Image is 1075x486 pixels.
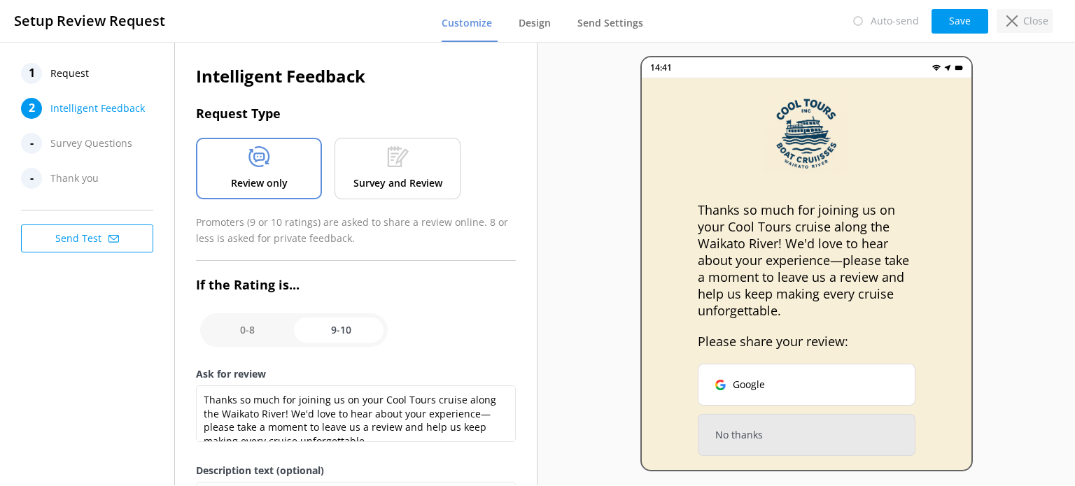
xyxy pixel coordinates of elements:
[764,90,848,173] img: 477-1753862410.png
[21,224,153,252] button: Send Test
[196,366,516,382] label: Ask for review
[50,63,89,84] span: Request
[943,64,952,72] img: near-me.png
[14,10,165,32] h3: Setup Review Request
[519,16,551,30] span: Design
[871,13,919,29] p: Auto-send
[196,385,516,442] textarea: Thanks so much for joining us on your Cool Tours cruise along the Waikato River! We'd love to hea...
[698,333,915,350] p: Please share your review:
[577,16,643,30] span: Send Settings
[196,215,516,246] p: Promoters (9 or 10 ratings) are asked to share a review online. 8 or less is asked for private fe...
[698,201,915,319] p: Thanks so much for joining us on your Cool Tours cruise along the Waikato River! We'd love to hea...
[21,63,42,84] div: 1
[932,9,988,34] button: Save
[955,64,963,72] img: battery.png
[196,63,516,90] h2: Intelligent Feedback
[21,98,42,119] div: 2
[196,103,516,124] h3: Request Type
[196,275,516,295] h3: If the Rating is...
[21,133,42,154] div: -
[698,364,915,406] button: Google
[231,176,288,191] p: Review only
[932,64,941,72] img: wifi.png
[21,168,42,189] div: -
[650,61,672,74] p: 14:41
[50,133,132,154] span: Survey Questions
[196,463,516,478] label: Description text (optional)
[50,98,145,119] span: Intelligent Feedback
[1023,13,1048,29] p: Close
[50,168,99,189] span: Thank you
[442,16,492,30] span: Customize
[698,414,915,456] button: No thanks
[353,176,442,191] p: Survey and Review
